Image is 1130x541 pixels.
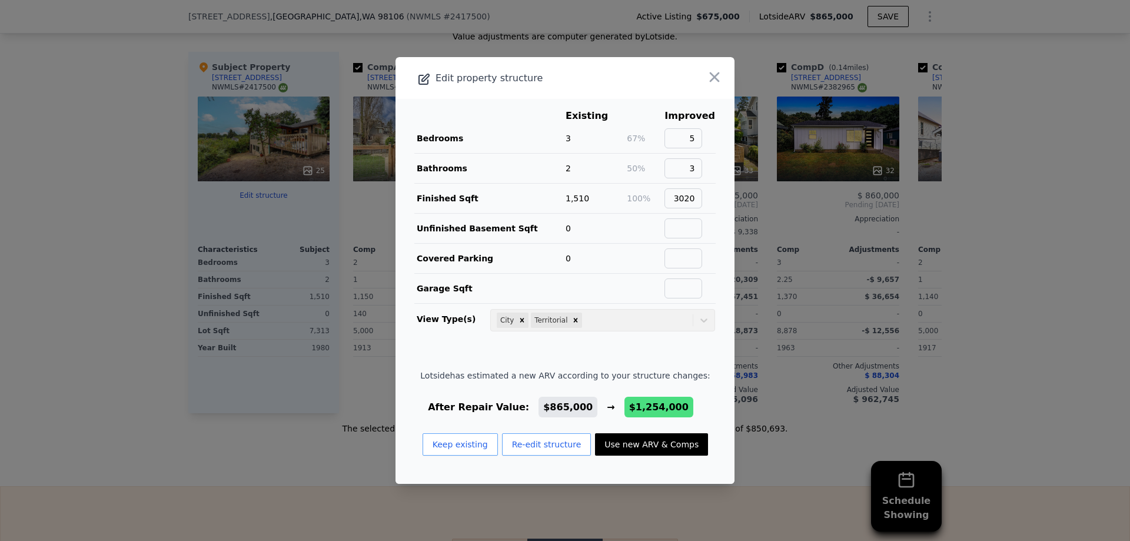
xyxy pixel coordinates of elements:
[629,401,689,413] span: $1,254,000
[414,124,565,154] td: Bedrooms
[627,164,645,173] span: 50%
[414,184,565,214] td: Finished Sqft
[566,134,571,143] span: 3
[565,108,626,124] th: Existing
[414,214,565,244] td: Unfinished Basement Sqft
[566,224,571,233] span: 0
[627,194,650,203] span: 100%
[420,370,710,381] span: Lotside has estimated a new ARV according to your structure changes:
[595,433,708,456] button: Use new ARV & Comps
[664,108,716,124] th: Improved
[414,244,565,274] td: Covered Parking
[423,433,498,456] button: Keep existing
[502,433,591,456] button: Re-edit structure
[566,194,589,203] span: 1,510
[414,304,490,332] td: View Type(s)
[414,154,565,184] td: Bathrooms
[566,164,571,173] span: 2
[420,400,710,414] div: After Repair Value: →
[395,70,667,87] div: Edit property structure
[414,274,565,304] td: Garage Sqft
[627,134,645,143] span: 67%
[543,401,593,413] span: $865,000
[566,254,571,263] span: 0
